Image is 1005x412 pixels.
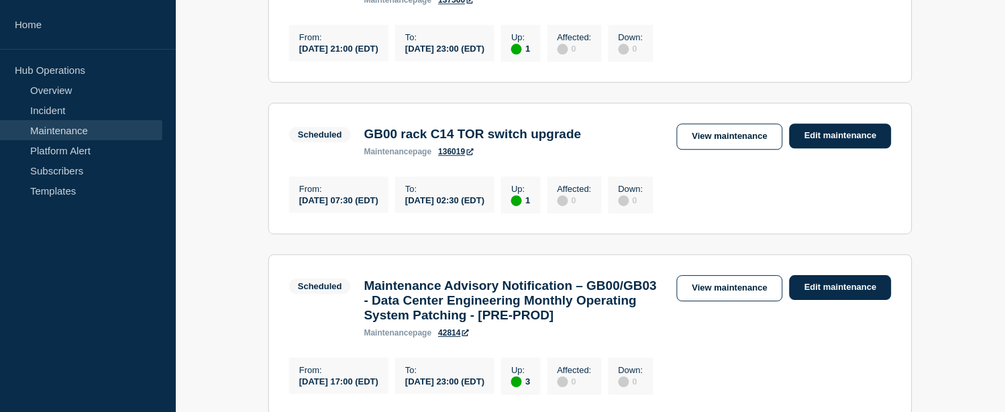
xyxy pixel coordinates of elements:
[677,275,783,301] a: View maintenance
[511,376,522,387] div: up
[405,194,484,205] div: [DATE] 02:30 (EDT)
[511,42,530,54] div: 1
[619,184,643,194] p: Down :
[364,328,432,338] p: page
[364,147,432,156] p: page
[619,194,643,206] div: 0
[405,32,484,42] p: To :
[299,42,378,54] div: [DATE] 21:00 (EDT)
[511,365,530,375] p: Up :
[511,32,530,42] p: Up :
[619,195,629,206] div: disabled
[511,194,530,206] div: 1
[558,44,568,54] div: disabled
[438,328,468,338] a: 42814
[364,278,664,323] h3: Maintenance Advisory Notification – GB00/GB03 - Data Center Engineering Monthly Operating System ...
[619,375,643,387] div: 0
[511,375,530,387] div: 3
[558,376,568,387] div: disabled
[558,32,592,42] p: Affected :
[511,195,522,206] div: up
[405,184,484,194] p: To :
[558,365,592,375] p: Affected :
[558,194,592,206] div: 0
[558,184,592,194] p: Affected :
[619,44,629,54] div: disabled
[405,375,484,387] div: [DATE] 23:00 (EDT)
[511,44,522,54] div: up
[299,375,378,387] div: [DATE] 17:00 (EDT)
[405,365,484,375] p: To :
[558,375,592,387] div: 0
[619,42,643,54] div: 0
[298,130,342,140] div: Scheduled
[299,184,378,194] p: From :
[299,32,378,42] p: From :
[511,184,530,194] p: Up :
[619,365,643,375] p: Down :
[558,195,568,206] div: disabled
[298,281,342,291] div: Scheduled
[299,194,378,205] div: [DATE] 07:30 (EDT)
[619,376,629,387] div: disabled
[364,328,413,338] span: maintenance
[790,275,892,300] a: Edit maintenance
[364,147,413,156] span: maintenance
[677,123,783,150] a: View maintenance
[558,42,592,54] div: 0
[299,365,378,375] p: From :
[619,32,643,42] p: Down :
[364,127,582,142] h3: GB00 rack C14 TOR switch upgrade
[405,42,484,54] div: [DATE] 23:00 (EDT)
[790,123,892,148] a: Edit maintenance
[438,147,473,156] a: 136019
